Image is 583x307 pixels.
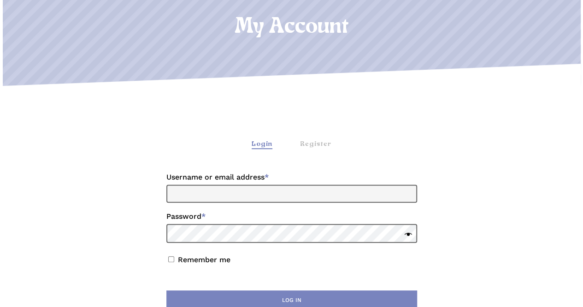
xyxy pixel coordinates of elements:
[300,139,331,149] div: Register
[166,209,417,224] label: Password
[252,139,272,149] div: Login
[178,255,230,264] label: Remember me
[166,170,417,185] label: Username or email address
